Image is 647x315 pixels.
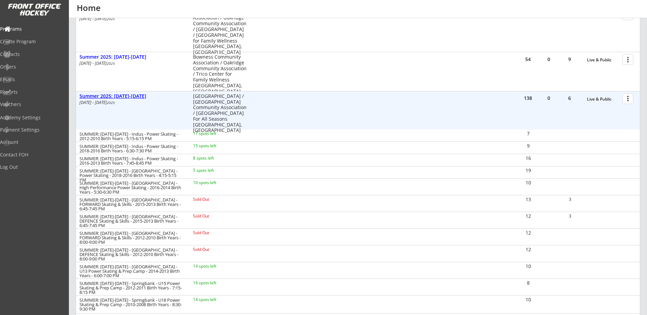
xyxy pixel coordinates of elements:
div: 16 [518,156,538,161]
div: SUMMER: [DATE]-[DATE] - [GEOGRAPHIC_DATA] - FORWARD Skating & Skills - 2015-2013 Birth Years - 6:... [79,198,184,211]
div: 17 spots left [193,132,237,136]
div: Bowness Community Association / Oakridge Community Association / Trico Center for Family Wellness... [193,54,247,94]
div: 138 [518,96,538,101]
div: SUMMER: [DATE]-[DATE] - [GEOGRAPHIC_DATA] - DEFENCE Skating & Skills - 2015-2013 Birth Years - 6:... [79,214,184,228]
div: SUMMER: [DATE]-[DATE] - [GEOGRAPHIC_DATA] - DEFENCE Skating & Skills - 2012-2010 Birth Years - 8:... [79,248,184,261]
div: 9 [518,144,538,148]
div: 54 [518,57,538,62]
div: [DATE] - [DATE] [79,101,184,105]
div: Summer 2025: [DATE]-[DATE] [79,54,186,60]
div: Live & Public [587,58,619,62]
div: SUMMER: [DATE]-[DATE] - [GEOGRAPHIC_DATA] - High Performance Power Skating - 2016-2014 Birth Year... [79,181,184,194]
div: 19 [518,168,538,173]
div: 0 [539,57,559,62]
div: 0 [539,96,559,101]
div: 3 [560,214,580,218]
div: 6 [559,96,580,101]
div: [DATE] - [DATE] [79,17,184,21]
div: 8 spots left [193,156,237,160]
div: 9 [559,57,580,62]
button: more_vert [622,93,633,104]
div: 10 spots left [193,181,237,185]
div: 10 [518,297,538,302]
em: 2025 [107,16,115,21]
div: 14 spots left [193,264,237,268]
div: SUMMER: [DATE]-[DATE] - [GEOGRAPHIC_DATA] - FORWARD Skating & Skills - 2012-2010 Birth Years - 8:... [79,231,184,244]
div: 10 [518,264,538,269]
div: 10 [518,180,538,185]
div: Sold Out [193,231,237,235]
div: SUMMER: [DATE]-[DATE] - Indus - Power Skating - 2012-2010 Birth Years - 5:15-6:15 PM [79,132,184,141]
div: 15 spots left [193,144,237,148]
em: 2025 [107,100,115,105]
div: SUMMER: [DATE]-[DATE] - Indus - Power Skating - 2018-2016 Birth Years - 6:30-7:30 PM [79,144,184,153]
div: 16 spots left [193,281,237,285]
div: SUMMER: [DATE]-[DATE] - [GEOGRAPHIC_DATA] - U13 Power Skating & Prep Camp - 2014-2013 Birth Years... [79,265,184,278]
div: 3 [560,197,580,201]
em: 2025 [107,61,115,66]
div: [GEOGRAPHIC_DATA] / [GEOGRAPHIC_DATA] Community Association / [GEOGRAPHIC_DATA] For All Seasons [... [193,93,247,134]
div: 12 [518,214,538,219]
div: 12 [518,230,538,235]
div: SUMMER: [DATE]-[DATE] - Indus - Power Skating - 2016-2013 Birth Years - 7:45-8:45 PM [79,156,184,165]
div: 14 spots left [193,298,237,302]
div: 12 [518,247,538,252]
div: Bowness Community Association / Oakridge Community Association / [GEOGRAPHIC_DATA] / [GEOGRAPHIC_... [193,10,247,55]
div: [DATE] - [DATE] [79,61,184,65]
div: SUMMER: [DATE]-[DATE] - [GEOGRAPHIC_DATA] - Power Skating - 2018-2016 Birth Years - 4:15-5:15 PM [79,169,184,182]
div: Sold Out [193,214,237,218]
div: Sold Out [193,247,237,252]
div: 8 [518,281,538,285]
button: more_vert [622,54,633,65]
div: SUMMER: [DATE]-[DATE] - Springbank - U15 Power Skating & Prep Camp - 2012-2011 Birth Years - 7:15... [79,281,184,295]
div: Live & Public [587,97,619,102]
div: SUMMER: [DATE]-[DATE] - Springbank - U18 Power Skating & Prep Camp - 2010-2008 Birth Years - 8:30... [79,298,184,311]
div: Sold Out [193,197,237,201]
div: 7 [518,131,538,136]
div: 13 [518,197,538,202]
div: Summer 2025: [DATE]-[DATE] [79,93,186,99]
div: 5 spots left [193,168,237,172]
